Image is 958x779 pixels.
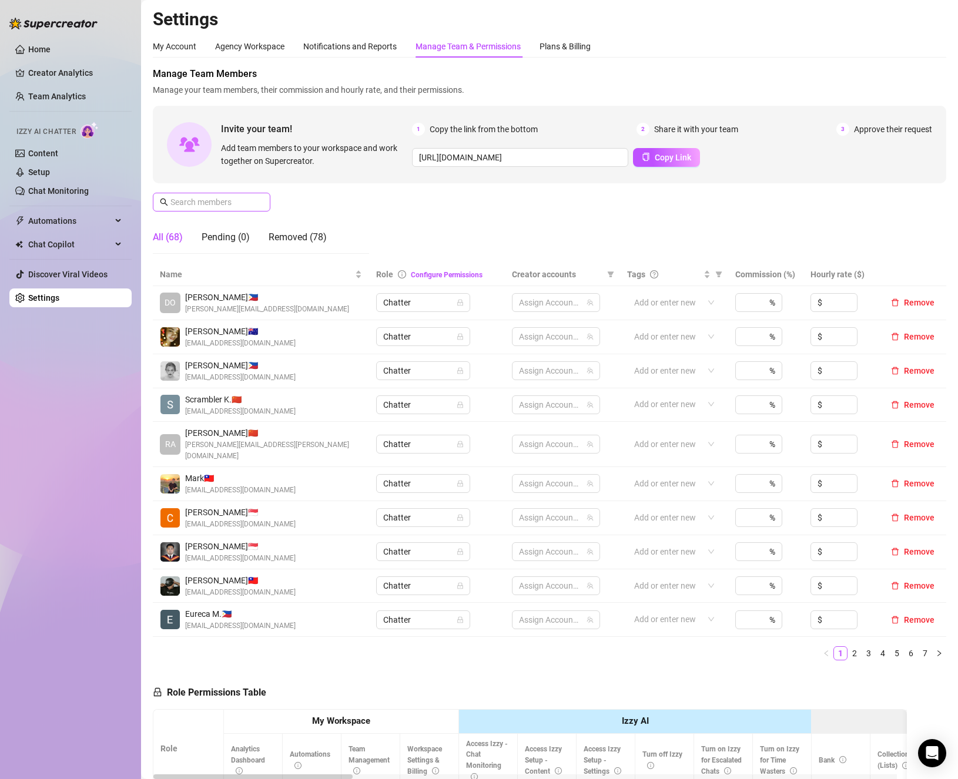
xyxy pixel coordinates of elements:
span: Access Izzy Setup - Content [525,745,562,775]
span: info-circle [236,767,243,774]
span: [EMAIL_ADDRESS][DOMAIN_NAME] [185,485,296,496]
span: lock [457,367,464,374]
li: 1 [833,646,848,660]
span: Mark 🇹🇼 [185,472,296,485]
span: delete [891,298,899,307]
span: Turn on Izzy for Time Wasters [760,745,799,775]
span: Role [376,270,393,279]
span: copy [642,153,650,161]
span: delete [891,440,899,448]
span: Chatter [383,475,463,492]
img: Kyle Rodriguez [160,542,180,562]
span: delete [891,616,899,624]
button: Remove [886,511,939,525]
span: info-circle [724,767,731,774]
span: Remove [904,439,934,449]
span: DO [165,296,176,309]
img: AI Chatter [81,122,99,139]
span: filter [715,271,722,278]
strong: My Workspace [312,716,370,726]
a: Content [28,149,58,158]
span: team [587,401,594,408]
span: Chatter [383,611,463,629]
div: Notifications and Reports [303,40,397,53]
span: Izzy AI Chatter [16,126,76,137]
span: lock [457,548,464,555]
span: filter [713,266,725,283]
a: Team Analytics [28,92,86,101]
h2: Settings [153,8,946,31]
span: [PERSON_NAME] 🇨🇳 [185,427,362,439]
span: delete [891,401,899,409]
span: Remove [904,400,934,409]
span: lock [457,616,464,623]
span: Remove [904,366,934,375]
div: Open Intercom Messenger [918,739,946,767]
span: [EMAIL_ADDRESS][DOMAIN_NAME] [185,338,296,349]
span: team [587,582,594,589]
span: info-circle [647,762,654,769]
img: Chat Copilot [15,240,23,249]
span: team [587,616,594,623]
button: right [932,646,946,660]
button: Remove [886,296,939,310]
span: delete [891,513,899,522]
span: team [587,548,594,555]
span: search [160,198,168,206]
input: Search members [170,196,254,209]
img: Jericko [160,576,180,596]
a: Chat Monitoring [28,186,89,196]
a: 7 [919,647,932,660]
a: Setup [28,167,50,177]
span: info-circle [555,767,562,774]
li: 6 [904,646,918,660]
span: [PERSON_NAME] 🇸🇬 [185,506,296,519]
button: Remove [886,364,939,378]
span: info-circle [902,762,909,769]
button: Copy Link [633,148,700,167]
li: Previous Page [819,646,833,660]
div: My Account [153,40,196,53]
span: delete [891,582,899,590]
span: Chatter [383,328,463,345]
span: Chatter [383,435,463,453]
span: info-circle [614,767,621,774]
span: lock [153,687,162,697]
span: Remove [904,581,934,590]
span: Workspace Settings & Billing [407,745,442,775]
a: 4 [876,647,889,660]
span: team [587,514,594,521]
span: 3 [836,123,849,136]
div: Pending (0) [202,230,250,244]
img: deia jane boiser [160,327,180,347]
button: Remove [886,545,939,559]
div: Agency Workspace [215,40,284,53]
h5: Role Permissions Table [153,686,266,700]
span: Eureca M. 🇵🇭 [185,607,296,620]
span: delete [891,479,899,488]
button: Remove [886,579,939,593]
span: right [936,650,943,657]
span: delete [891,548,899,556]
span: Collections (Lists) [877,750,913,770]
button: Remove [886,613,939,627]
span: 1 [412,123,425,136]
span: filter [605,266,617,283]
a: Settings [28,293,59,303]
span: Remove [904,298,934,307]
span: Turn on Izzy for Escalated Chats [701,745,742,775]
span: thunderbolt [15,216,25,226]
span: Share it with your team [654,123,738,136]
span: info-circle [790,767,797,774]
a: Home [28,45,51,54]
a: 3 [862,647,875,660]
span: Chatter [383,294,463,311]
button: Remove [886,398,939,412]
span: delete [891,367,899,375]
span: Chatter [383,396,463,414]
img: Mark [160,474,180,493]
span: [PERSON_NAME] 🇦🇺 [185,325,296,338]
span: team [587,441,594,448]
span: Scrambler K. 🇨🇳 [185,393,296,406]
span: Add team members to your workspace and work together on Supercreator. [221,142,407,167]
